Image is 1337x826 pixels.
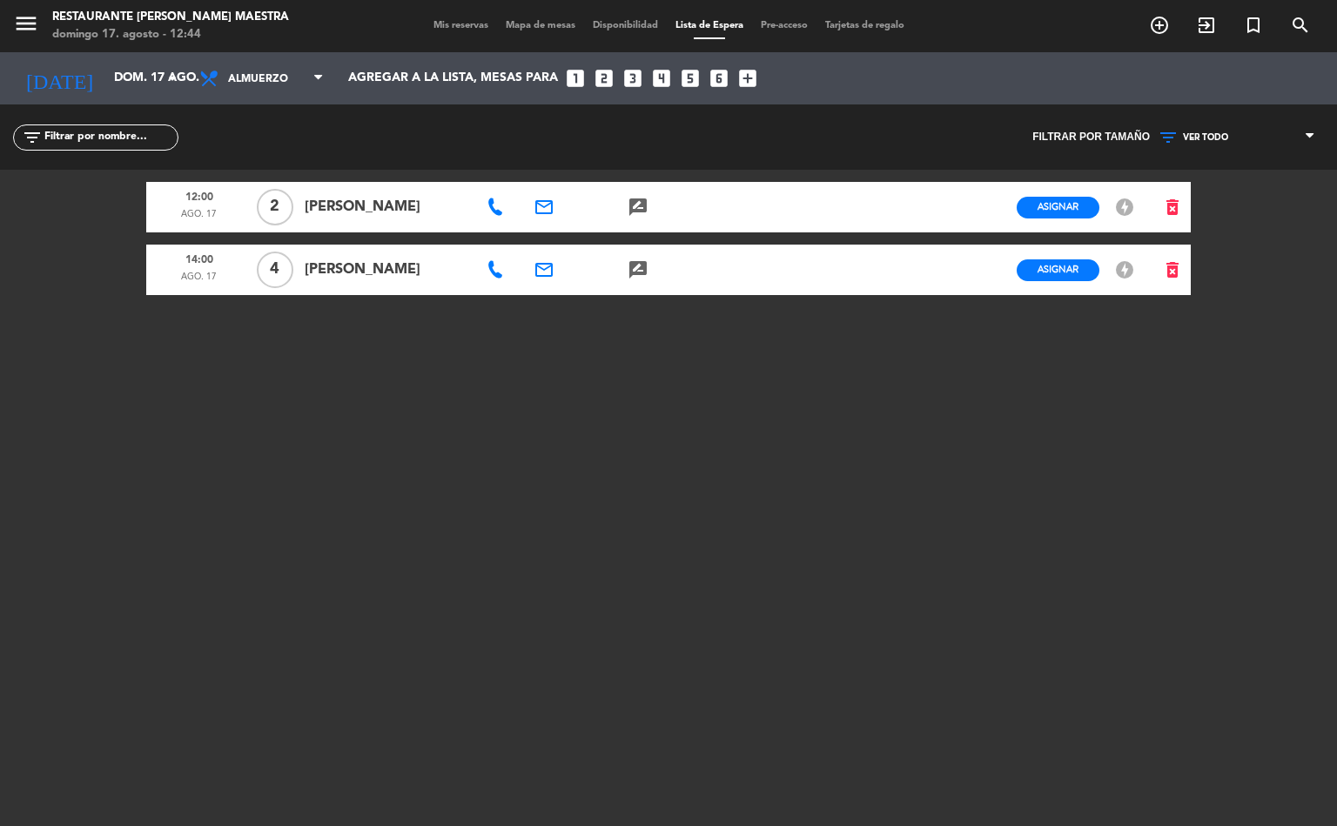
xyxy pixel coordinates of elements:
[1162,259,1183,280] i: delete_forever
[564,67,587,90] i: looks_one
[1114,259,1135,280] i: offline_bolt
[1109,259,1140,281] button: offline_bolt
[628,197,648,218] i: rate_review
[736,67,759,90] i: add_box
[348,71,558,85] span: Agregar a la lista, mesas para
[257,252,293,288] span: 4
[667,21,752,30] span: Lista de Espera
[1109,196,1140,218] button: offline_bolt
[1196,15,1217,36] i: exit_to_app
[152,248,245,271] span: 14:00
[425,21,497,30] span: Mis reservas
[534,259,554,280] i: email
[497,21,584,30] span: Mapa de mesas
[152,207,245,230] span: ago. 17
[257,189,293,225] span: 2
[621,67,644,90] i: looks_3
[1154,192,1191,223] button: delete_forever
[1038,200,1078,213] span: Asignar
[816,21,913,30] span: Tarjetas de regalo
[1162,197,1183,218] i: delete_forever
[1183,132,1228,143] span: VER TODO
[628,259,648,280] i: rate_review
[534,197,554,218] i: email
[52,26,289,44] div: domingo 17. agosto - 12:44
[679,67,702,90] i: looks_5
[1032,129,1150,146] span: Filtrar por tamaño
[752,21,816,30] span: Pre-acceso
[13,10,39,43] button: menu
[305,259,467,281] span: [PERSON_NAME]
[152,185,245,208] span: 12:00
[305,196,467,218] span: [PERSON_NAME]
[650,67,673,90] i: looks_4
[584,21,667,30] span: Disponibilidad
[152,270,245,292] span: ago. 17
[1017,259,1099,281] button: Asignar
[43,128,178,147] input: Filtrar por nombre...
[228,63,311,96] span: Almuerzo
[13,10,39,37] i: menu
[1114,197,1135,218] i: offline_bolt
[13,59,105,97] i: [DATE]
[708,67,730,90] i: looks_6
[162,68,183,89] i: arrow_drop_down
[1149,15,1170,36] i: add_circle_outline
[1017,197,1099,218] button: Asignar
[1243,15,1264,36] i: turned_in_not
[52,9,289,26] div: Restaurante [PERSON_NAME] Maestra
[1290,15,1311,36] i: search
[1038,263,1078,276] span: Asignar
[1154,255,1191,285] button: delete_forever
[593,67,615,90] i: looks_two
[22,127,43,148] i: filter_list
